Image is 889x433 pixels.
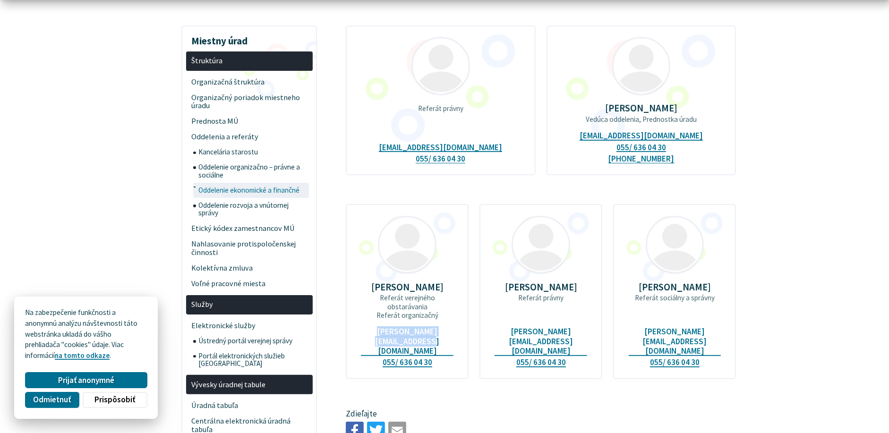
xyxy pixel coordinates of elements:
span: Vývesky úradnej tabule [191,377,307,392]
span: Organizačná štruktúra [191,74,307,90]
button: Odmietnuť [25,392,79,408]
a: Oddelenia a referáty [186,129,313,145]
span: Štruktúra [191,53,307,69]
span: Oddelenie rozvoja a vnútornej správy [198,198,307,221]
a: Ústredný portál verejnej správy [193,333,313,348]
p: Referát verejného obstarávania Referát organizačný [361,294,453,320]
a: [EMAIL_ADDRESS][DOMAIN_NAME] [580,131,703,141]
a: [EMAIL_ADDRESS][DOMAIN_NAME] [379,143,502,153]
span: Odmietnuť [33,395,71,405]
a: 055/ 636 04 30 [616,143,666,153]
a: [PERSON_NAME][EMAIL_ADDRESS][DOMAIN_NAME] [629,327,721,356]
p: Referát sociálny a správny [629,294,721,302]
a: Organizačná štruktúra [186,74,313,90]
a: Elektronické služby [186,318,313,333]
span: Oddelenia a referáty [191,129,307,145]
a: Etický kódex zamestnancov MÚ [186,221,313,237]
p: [PERSON_NAME] [495,281,587,292]
a: Úradná tabuľa [186,398,313,413]
span: Oddelenie organizačno – právne a sociálne [198,160,307,183]
span: Oddelenie ekonomické a finančné [198,183,307,198]
a: Oddelenie rozvoja a vnútornej správy [193,198,313,221]
a: Vývesky úradnej tabule [186,375,313,394]
a: Štruktúra [186,51,313,71]
a: Služby [186,295,313,314]
a: [PERSON_NAME][EMAIL_ADDRESS][DOMAIN_NAME] [495,327,587,356]
span: Etický kódex zamestnancov MÚ [191,221,307,237]
span: Prednosta MÚ [191,114,307,129]
a: [PERSON_NAME][EMAIL_ADDRESS][DOMAIN_NAME] [361,327,453,356]
span: Organizačný poriadok miestneho úradu [191,90,307,114]
h3: Miestny úrad [186,28,313,48]
p: [PERSON_NAME] [562,102,721,113]
a: Oddelenie organizačno – právne a sociálne [193,160,313,183]
button: Prispôsobiť [83,392,147,408]
a: 055/ 636 04 30 [383,357,432,367]
p: Na zabezpečenie funkčnosti a anonymnú analýzu návštevnosti táto webstránka ukladá do vášho prehli... [25,307,147,361]
a: Organizačný poriadok miestneho úradu [186,90,313,114]
span: Úradná tabuľa [191,398,307,413]
span: Služby [191,297,307,313]
p: [PERSON_NAME] [361,281,453,292]
span: Kolektívna zmluva [191,260,307,276]
a: 055/ 636 04 30 [650,357,700,367]
p: Vedúca oddelenia, Prednostka úradu [562,115,721,124]
a: Voľné pracovné miesta [186,276,313,291]
p: Zdieľajte [346,408,736,420]
span: Prispôsobiť [94,395,135,405]
a: Oddelenie ekonomické a finančné [193,183,313,198]
a: Kolektívna zmluva [186,260,313,276]
a: na tomto odkaze [55,351,110,360]
span: Ústredný portál verejnej správy [198,333,307,348]
span: Voľné pracovné miesta [191,276,307,291]
a: 055/ 636 04 30 [416,154,465,164]
a: Portál elektronických služieb [GEOGRAPHIC_DATA] [193,348,313,372]
span: Portál elektronických služieb [GEOGRAPHIC_DATA] [198,348,307,372]
button: Prijať anonymné [25,372,147,388]
a: 055/ 636 04 30 [516,357,566,367]
a: Prednosta MÚ [186,114,313,129]
span: Kancelária starostu [198,145,307,160]
span: Nahlasovanie protispoločenskej činnosti [191,237,307,261]
p: Referát právny [495,294,587,302]
a: Nahlasovanie protispoločenskej činnosti [186,237,313,261]
a: Kancelária starostu [193,145,313,160]
span: Prijať anonymné [58,375,114,385]
a: [PHONE_NUMBER] [608,154,675,164]
p: Referát právny [361,104,520,113]
span: Elektronické služby [191,318,307,333]
p: [PERSON_NAME] [629,281,721,292]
